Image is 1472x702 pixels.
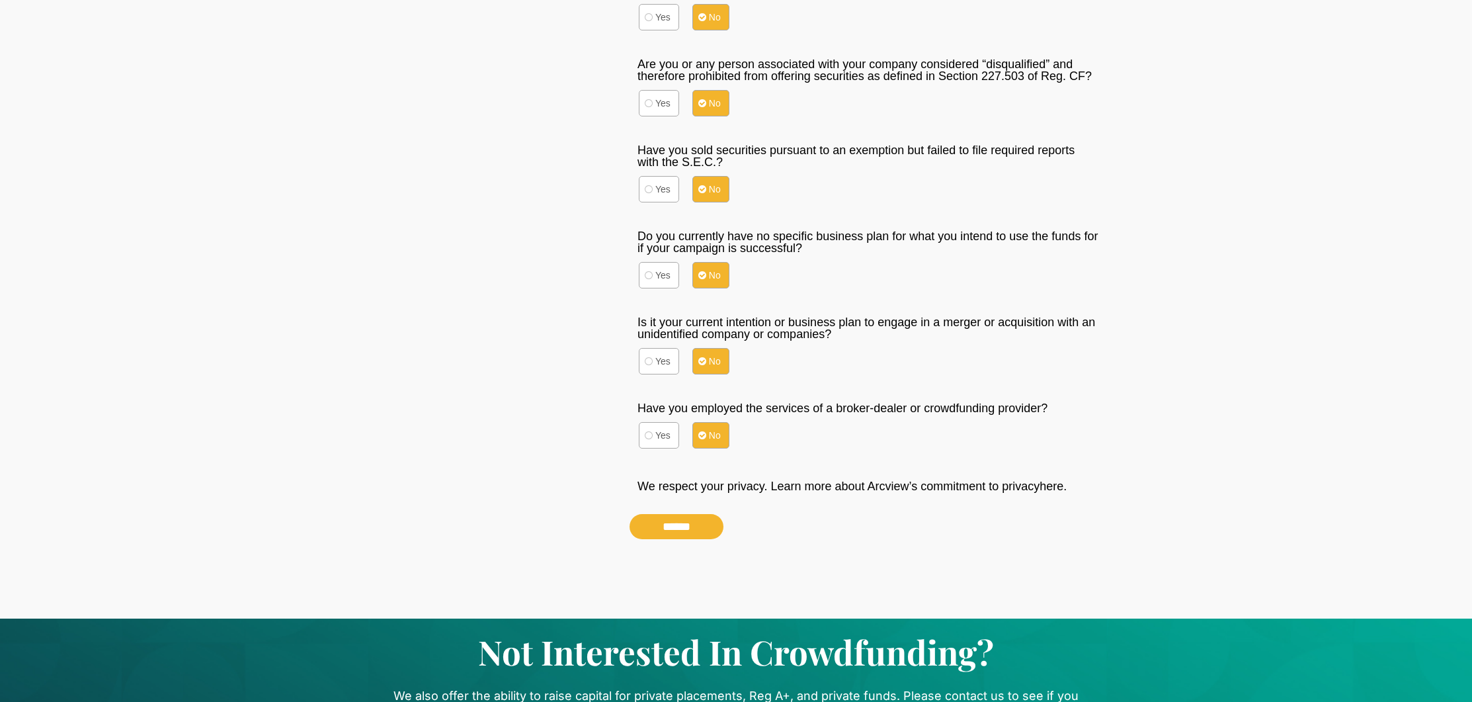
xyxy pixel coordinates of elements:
label: No [692,262,729,288]
label: Have you sold securities pursuant to an exemption but failed to file required reports with the S.... [637,144,1098,168]
label: Yes [639,4,679,30]
h3: Not Interested In Crowdfunding? [372,632,1100,672]
label: Yes [639,176,679,202]
label: Have you employed the services of a broker-dealer or crowdfunding provider? [637,402,1098,414]
a: here [1040,480,1063,493]
label: Yes [639,348,679,374]
label: No [692,348,729,374]
label: Yes [639,90,679,116]
label: Yes [639,422,679,449]
label: Do you currently have no specific business plan for what you intend to use the funds for if your ... [637,230,1098,254]
p: We respect your privacy. Learn more about Arcview’s commitment to privacy . [637,476,1098,498]
label: No [692,4,729,30]
label: No [692,90,729,116]
label: Yes [639,262,679,288]
label: No [692,422,729,449]
label: No [692,176,729,202]
label: Are you or any person associated with your company considered “disqualified” and therefore prohib... [637,58,1098,82]
label: Is it your current intention or business plan to engage in a merger or acquisition with an uniden... [637,316,1098,340]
